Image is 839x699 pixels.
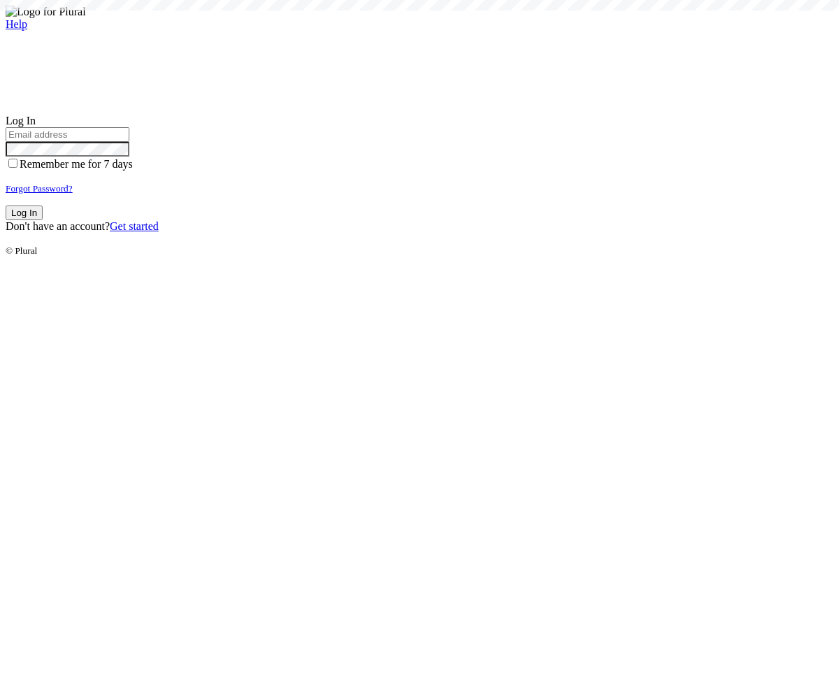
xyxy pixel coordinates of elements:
a: Get started [110,220,159,232]
button: Log In [6,206,43,220]
span: Remember me for 7 days [20,158,133,170]
img: Logo for Plural [6,6,86,18]
small: © Plural [6,245,37,256]
input: Remember me for 7 days [8,159,17,168]
small: Forgot Password? [6,183,73,194]
a: Help [6,18,27,30]
div: Don't have an account? [6,220,833,233]
a: Forgot Password? [6,182,73,194]
div: Log In [6,115,833,127]
input: Email address [6,127,129,142]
